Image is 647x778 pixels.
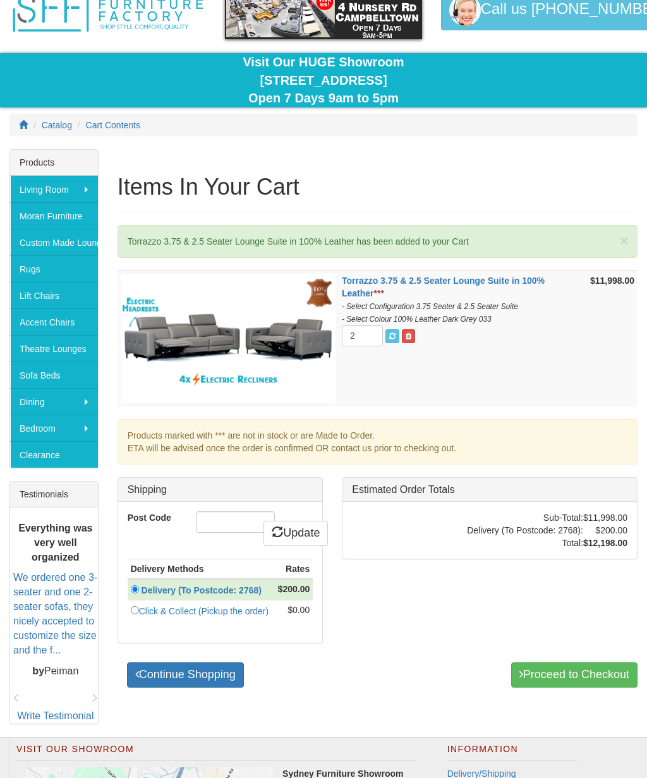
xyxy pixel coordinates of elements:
[10,255,98,282] a: Rugs
[342,302,518,311] i: - Select Configuration 3.75 Seater & 2.5 Seater Suite
[583,511,627,524] td: $11,998.00
[10,482,98,508] div: Testimonials
[32,665,44,676] b: by
[263,521,328,546] a: Update
[139,585,269,595] a: Delivery (To Postcode: 2768)
[86,120,140,130] a: Cart Contents
[131,564,204,574] strong: Delivery Methods
[18,523,92,562] b: Everything was very well organized
[17,710,94,721] a: Write Testimonial
[10,441,98,468] a: Clearance
[10,282,98,308] a: Lift Chairs
[118,511,186,524] label: Post Code
[118,174,638,200] h1: Items In Your Cart
[590,276,634,286] strong: $11,998.00
[274,600,313,621] td: $0.00
[10,229,98,255] a: Custom Made Lounges
[286,564,310,574] strong: Rates
[467,524,583,537] td: Delivery (To Postcode: 2768):
[278,584,310,594] strong: $200.00
[118,419,638,465] div: Products marked with *** are not in stock or are Made to Order. ETA will be advised once the orde...
[128,484,313,495] h3: Shipping
[10,308,98,335] a: Accent Chairs
[342,315,492,324] i: - Select Colour 100% Leather Dark Grey 033
[467,511,583,524] td: Sub-Total:
[142,585,262,595] strong: Delivery (To Postcode: 2768)
[583,538,627,548] strong: $12,198.00
[352,484,627,495] h3: Estimated Order Totals
[10,388,98,415] a: Dining
[10,202,98,229] a: Moran Furniture
[42,120,72,130] a: Catalog
[620,234,628,247] button: ×
[118,225,638,258] div: Torrazzo 3.75 & 2.5 Seater Lounge Suite in 100% Leather has been added to your Cart
[583,524,627,537] td: $200.00
[13,572,97,655] a: We ordered one 3-seater and one 2-seater sofas, they nicely accepted to customize the size and th...
[447,745,577,761] h2: Information
[10,362,98,388] a: Sofa Beds
[139,606,269,616] a: Click & Collect (Pickup the order)
[16,745,416,761] h2: Visit Our Showroom
[10,176,98,202] a: Living Room
[511,662,638,688] a: Proceed to Checkout
[342,276,545,298] a: Torrazzo 3.75 & 2.5 Seater Lounge Suite in 100% Leather
[9,53,638,107] div: Visit Our HUGE Showroom [STREET_ADDRESS] Open 7 Days 9am to 5pm
[127,662,244,688] a: Continue Shopping
[467,537,583,549] td: Total:
[10,150,98,176] div: Products
[10,335,98,362] a: Theatre Lounges
[13,664,98,678] p: Peiman
[10,415,98,441] a: Bedroom
[121,274,336,403] img: Torrazzo 3.75 & 2.5 Seater Lounge Suite in 100% Leather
